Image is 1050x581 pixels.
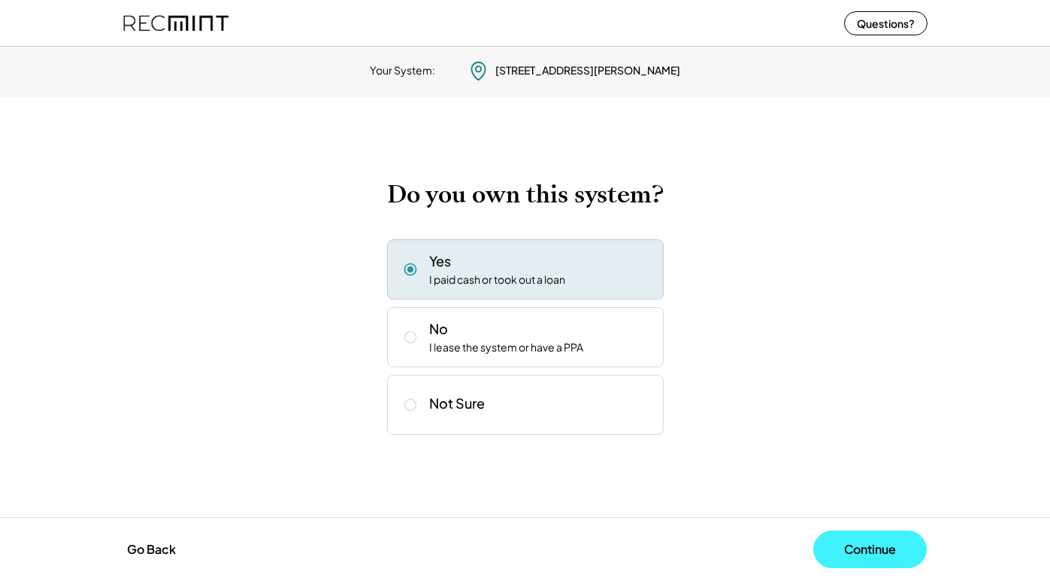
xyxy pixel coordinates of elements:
button: Continue [813,531,927,568]
img: recmint-logotype%403x%20%281%29.jpeg [123,3,228,43]
div: I lease the system or have a PPA [429,340,583,355]
div: No [429,319,448,338]
div: Not Sure [429,394,485,412]
div: Yes [429,251,451,270]
button: Questions? [844,11,927,35]
button: Go Back [123,533,180,566]
div: Your System: [370,63,435,78]
div: [STREET_ADDRESS][PERSON_NAME] [495,63,680,78]
div: I paid cash or took out a loan [429,272,565,287]
h2: Do you own this system? [387,180,664,209]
